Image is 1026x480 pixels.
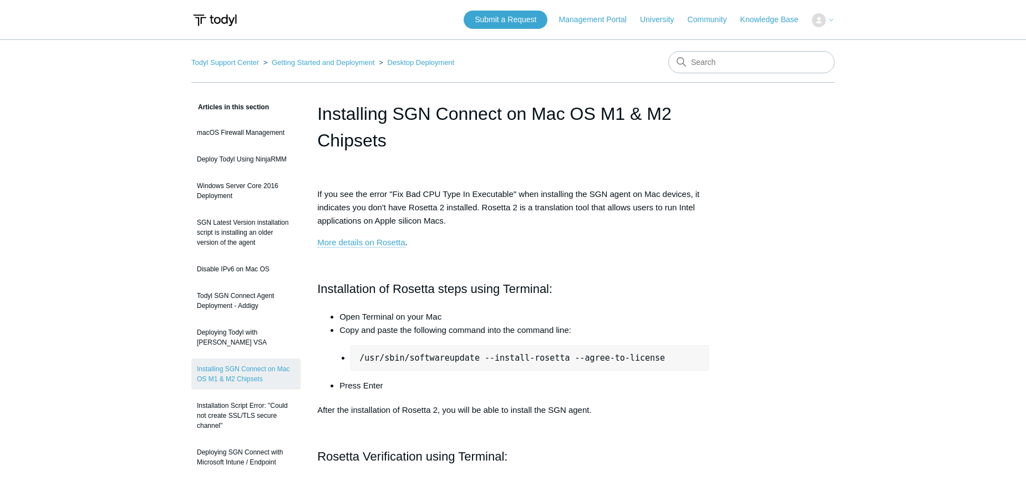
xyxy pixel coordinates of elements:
[339,379,709,392] li: Press Enter
[317,447,709,466] h2: Rosetta Verification using Terminal:
[191,285,301,316] a: Todyl SGN Connect Agent Deployment - Addigy
[339,310,709,324] li: Open Terminal on your Mac
[191,149,301,170] a: Deploy Todyl Using NinjaRMM
[272,58,375,67] a: Getting Started and Deployment
[191,442,301,473] a: Deploying SGN Connect with Microsoft Intune / Endpoint
[191,10,238,31] img: Todyl Support Center Help Center home page
[191,259,301,280] a: Disable IPv6 on Mac OS
[191,175,301,206] a: Windows Server Core 2016 Deployment
[317,279,709,299] h2: Installation of Rosetta steps using Terminal:
[191,58,259,67] a: Todyl Support Center
[191,58,261,67] li: Todyl Support Center
[191,358,301,390] a: Installing SGN Connect on Mac OS M1 & M2 Chipsets
[191,103,269,111] span: Articles in this section
[668,51,835,73] input: Search
[261,58,377,67] li: Getting Started and Deployment
[464,11,547,29] a: Submit a Request
[640,14,685,26] a: University
[388,58,455,67] a: Desktop Deployment
[191,395,301,436] a: Installation Script Error: "Could not create SSL/TLS secure channel"
[191,122,301,143] a: macOS Firewall Management
[559,14,638,26] a: Management Portal
[317,188,709,228] p: If you see the error "Fix Bad CPU Type In Executable" when installing the SGN agent on Mac device...
[317,100,709,154] h1: Installing SGN Connect on Mac OS M1 & M2 Chipsets
[377,58,454,67] li: Desktop Deployment
[317,236,709,249] p: .
[351,345,709,371] pre: /usr/sbin/softwareupdate --install-rosetta --agree-to-license
[317,238,405,247] a: More details on Rosetta
[688,14,738,26] a: Community
[740,14,810,26] a: Knowledge Base
[339,324,709,371] li: Copy and paste the following command into the command line:
[317,403,709,417] p: After the installation of Rosetta 2, you will be able to install the SGN agent.
[191,322,301,353] a: Deploying Todyl with [PERSON_NAME] VSA
[191,212,301,253] a: SGN Latest Version installation script is installing an older version of the agent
